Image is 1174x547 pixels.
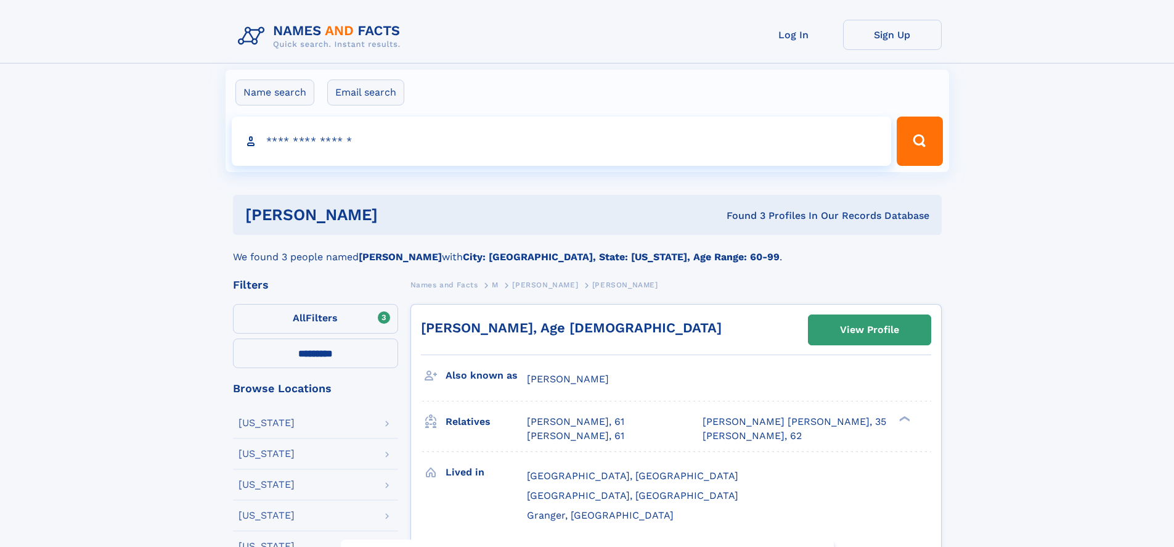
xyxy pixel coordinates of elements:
[703,429,802,443] a: [PERSON_NAME], 62
[233,304,398,334] label: Filters
[238,511,295,520] div: [US_STATE]
[527,429,624,443] a: [PERSON_NAME], 61
[512,281,578,289] span: [PERSON_NAME]
[840,316,899,344] div: View Profile
[527,373,609,385] span: [PERSON_NAME]
[512,277,578,292] a: [PERSON_NAME]
[492,277,499,292] a: M
[233,20,410,53] img: Logo Names and Facts
[446,365,527,386] h3: Also known as
[235,80,314,105] label: Name search
[843,20,942,50] a: Sign Up
[233,235,942,265] div: We found 3 people named with .
[463,251,780,263] b: City: [GEOGRAPHIC_DATA], State: [US_STATE], Age Range: 60-99
[233,383,398,394] div: Browse Locations
[897,117,942,166] button: Search Button
[527,415,624,429] a: [PERSON_NAME], 61
[896,415,911,423] div: ❯
[421,320,722,335] a: [PERSON_NAME], Age [DEMOGRAPHIC_DATA]
[744,20,843,50] a: Log In
[293,312,306,324] span: All
[245,207,552,223] h1: [PERSON_NAME]
[492,281,499,289] span: M
[238,480,295,490] div: [US_STATE]
[327,80,404,105] label: Email search
[552,209,929,223] div: Found 3 Profiles In Our Records Database
[232,117,892,166] input: search input
[527,509,674,521] span: Granger, [GEOGRAPHIC_DATA]
[703,415,886,429] a: [PERSON_NAME] [PERSON_NAME], 35
[446,411,527,432] h3: Relatives
[238,449,295,459] div: [US_STATE]
[410,277,478,292] a: Names and Facts
[446,462,527,483] h3: Lived in
[809,315,931,345] a: View Profile
[238,418,295,428] div: [US_STATE]
[592,281,658,289] span: [PERSON_NAME]
[527,470,738,482] span: [GEOGRAPHIC_DATA], [GEOGRAPHIC_DATA]
[359,251,442,263] b: [PERSON_NAME]
[527,490,738,501] span: [GEOGRAPHIC_DATA], [GEOGRAPHIC_DATA]
[233,279,398,290] div: Filters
